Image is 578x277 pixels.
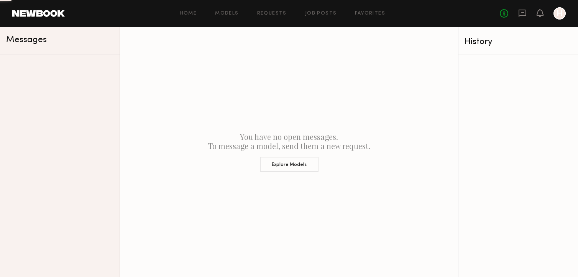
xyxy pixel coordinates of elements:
[215,11,238,16] a: Models
[126,151,452,172] a: Explore Models
[355,11,385,16] a: Favorites
[465,38,572,46] div: History
[257,11,287,16] a: Requests
[260,157,319,172] button: Explore Models
[120,27,458,277] div: You have no open messages. To message a model, send them a new request.
[6,36,47,44] span: Messages
[180,11,197,16] a: Home
[553,7,566,20] a: H
[305,11,337,16] a: Job Posts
